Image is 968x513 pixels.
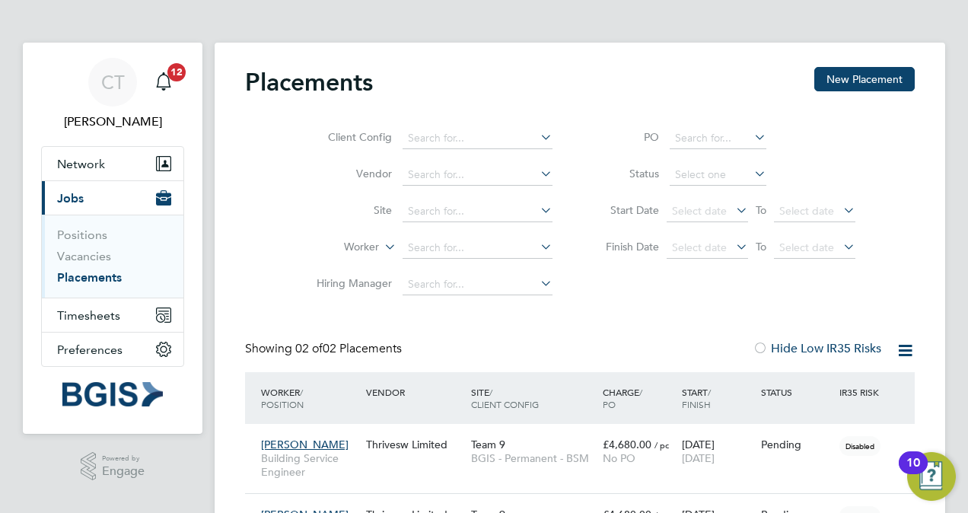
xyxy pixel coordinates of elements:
input: Search for... [403,274,552,295]
div: Worker [257,378,362,418]
label: Client Config [304,130,392,144]
span: Network [57,157,105,171]
span: [DATE] [682,451,715,465]
label: Worker [291,240,379,255]
div: Site [467,378,599,418]
span: Building Service Engineer [261,451,358,479]
div: 10 [906,463,920,483]
span: Select date [672,204,727,218]
a: Positions [57,228,107,242]
input: Search for... [403,164,552,186]
span: Engage [102,465,145,478]
a: CT[PERSON_NAME] [41,58,184,131]
div: IR35 Risk [836,378,888,406]
label: Site [304,203,392,217]
a: [PERSON_NAME]Building Service EngineerThrivesw LimitedTeam 9BGIS - Permanent - BSM£4,680.00 / pcN... [257,499,915,512]
span: £4,680.00 [603,438,651,451]
a: [PERSON_NAME]Building Service EngineerThrivesw LimitedTeam 9BGIS - Permanent - BSM£4,680.00 / pcN... [257,429,915,442]
span: To [751,200,771,220]
nav: Main navigation [23,43,202,434]
a: Go to home page [41,382,184,406]
label: Hide Low IR35 Risks [753,341,881,356]
div: Thrivesw Limited [362,430,467,459]
input: Select one [670,164,766,186]
span: Team 9 [471,438,505,451]
input: Search for... [670,128,766,149]
label: Vendor [304,167,392,180]
button: Jobs [42,181,183,215]
label: Start Date [591,203,659,217]
span: Powered by [102,452,145,465]
span: / pc [654,439,669,451]
button: New Placement [814,67,915,91]
span: Select date [779,204,834,218]
span: [PERSON_NAME] [261,438,349,451]
a: 12 [148,58,179,107]
span: To [751,237,771,256]
a: Vacancies [57,249,111,263]
span: CT [101,72,125,92]
span: Select date [672,241,727,254]
span: Timesheets [57,308,120,323]
div: Charge [599,378,678,418]
span: / Finish [682,386,711,410]
label: Status [591,167,659,180]
input: Search for... [403,201,552,222]
span: 02 Placements [295,341,402,356]
input: Search for... [403,237,552,259]
button: Preferences [42,333,183,366]
span: 02 of [295,341,323,356]
div: Showing [245,341,405,357]
img: bgis-logo-retina.png [62,382,163,406]
div: Vendor [362,378,467,406]
span: / Client Config [471,386,539,410]
a: Powered byEngage [81,452,145,481]
div: Jobs [42,215,183,298]
div: Start [678,378,757,418]
span: Cindy Thomas [41,113,184,131]
span: Select date [779,241,834,254]
button: Network [42,147,183,180]
div: [DATE] [678,430,757,473]
label: PO [591,130,659,144]
div: Pending [761,438,833,451]
span: 12 [167,63,186,81]
a: Placements [57,270,122,285]
span: Jobs [57,191,84,206]
button: Open Resource Center, 10 new notifications [907,452,956,501]
span: / PO [603,386,642,410]
h2: Placements [245,67,373,97]
label: Hiring Manager [304,276,392,290]
button: Timesheets [42,298,183,332]
span: Preferences [57,343,123,357]
input: Search for... [403,128,552,149]
span: No PO [603,451,635,465]
span: BGIS - Permanent - BSM [471,451,595,465]
span: Disabled [839,436,880,456]
div: Status [757,378,836,406]
label: Finish Date [591,240,659,253]
span: / Position [261,386,304,410]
